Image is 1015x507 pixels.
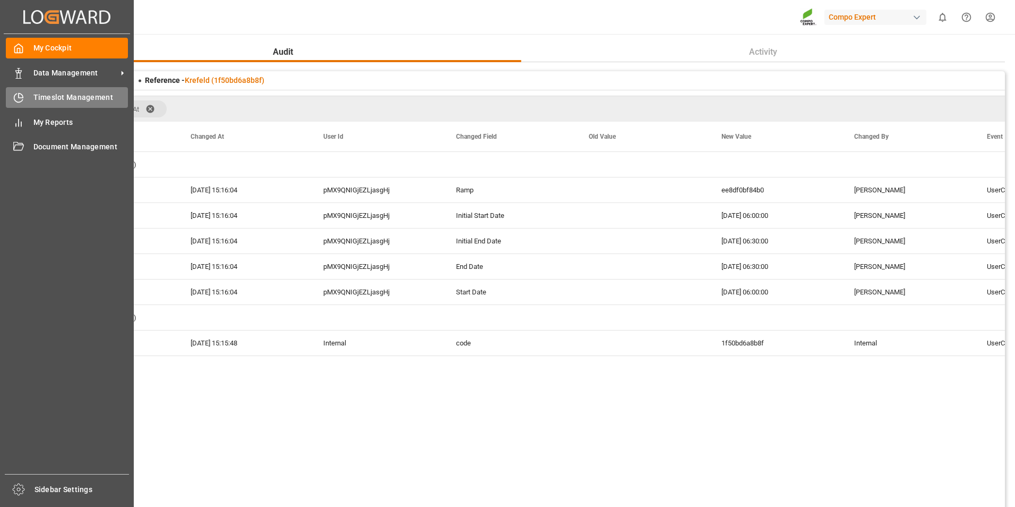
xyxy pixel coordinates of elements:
div: Start Date [443,280,576,305]
span: My Reports [33,117,128,128]
div: [DATE] 06:00:00 [709,203,841,228]
a: My Reports [6,112,128,132]
div: [PERSON_NAME] [841,254,974,279]
div: Internal [841,331,974,356]
div: [DATE] 15:16:04 [178,203,311,228]
img: Screenshot%202023-09-29%20at%2010.02.21.png_1712312052.png [800,8,817,27]
button: Compo Expert [824,7,931,27]
a: Krefeld (1f50bd6a8b8f) [185,76,264,84]
div: pMX9QNIGjEZLjasgHj [311,203,443,228]
div: [DATE] 06:30:00 [709,254,841,279]
div: pMX9QNIGjEZLjasgHj [311,229,443,253]
div: [DATE] 06:30:00 [709,229,841,253]
div: pMX9QNIGjEZLjasgHj [311,254,443,279]
div: code [443,331,576,356]
div: 1f50bd6a8b8f [709,331,841,356]
span: Changed By [854,133,889,140]
div: ee8df0bf84b0 [709,178,841,202]
div: Initial Start Date [443,203,576,228]
span: My Cockpit [33,43,128,54]
div: [DATE] 06:00:00 [709,280,841,305]
span: Activity [745,46,781,58]
a: Document Management [6,137,128,157]
span: Data Management [33,67,117,79]
div: [DATE] 15:16:04 [178,254,311,279]
div: Compo Expert [824,10,926,25]
button: Help Center [954,5,978,29]
div: [PERSON_NAME] [841,229,974,253]
div: [DATE] 15:16:04 [178,229,311,253]
div: Ramp [443,178,576,202]
span: Document Management [33,141,128,153]
div: [PERSON_NAME] [841,280,974,305]
span: Event [987,133,1003,140]
span: Changed At [191,133,224,140]
button: Audit [45,42,521,62]
button: Activity [521,42,1005,62]
span: Old Value [589,133,616,140]
a: My Cockpit [6,38,128,58]
div: pMX9QNIGjEZLjasgHj [311,280,443,305]
div: Initial End Date [443,229,576,253]
span: Timeslot Management [33,92,128,103]
div: [PERSON_NAME] [841,203,974,228]
span: Audit [269,46,297,58]
a: Timeslot Management [6,87,128,108]
div: End Date [443,254,576,279]
span: Reference - [145,76,264,84]
div: [DATE] 15:15:48 [178,331,311,356]
span: Changed Field [456,133,497,140]
span: Sidebar Settings [35,484,130,495]
button: show 0 new notifications [931,5,954,29]
div: [PERSON_NAME] [841,178,974,202]
span: New Value [721,133,751,140]
span: User Id [323,133,343,140]
div: [DATE] 15:16:04 [178,280,311,305]
div: [DATE] 15:16:04 [178,178,311,202]
div: Internal [311,331,443,356]
div: pMX9QNIGjEZLjasgHj [311,178,443,202]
